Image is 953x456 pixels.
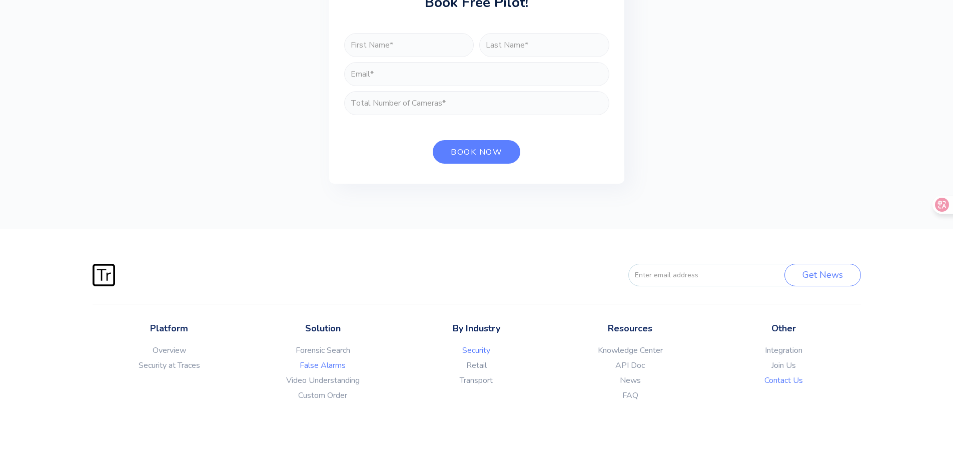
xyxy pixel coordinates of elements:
[246,375,400,385] a: Video Understanding
[246,390,400,400] a: Custom Order
[246,360,400,370] a: False Alarms
[344,91,609,115] input: Total Number of Cameras*
[93,360,246,370] a: Security at Traces
[707,375,860,385] a: Contact Us
[479,33,609,57] input: Last Name*
[707,360,860,370] a: Join Us
[93,264,115,286] img: Traces Logo
[553,322,707,335] p: Resources
[344,33,474,57] input: First Name*
[400,375,553,385] a: Transport
[553,375,707,385] a: News
[784,264,861,286] input: Get News
[553,345,707,355] a: Knowledge Center
[344,62,609,86] input: Email*
[246,322,400,335] p: Solution
[344,33,609,164] form: FORM-FALSE-ALARM
[93,345,246,355] a: Overview
[611,264,861,286] form: FORM-EMAIL-FOOTER
[628,264,802,286] input: Enter email address
[707,345,860,355] a: Integration
[246,345,400,355] a: Forensic Search
[707,322,860,335] p: Other
[93,322,246,335] p: Platform
[400,345,553,355] a: Security
[553,390,707,400] a: FAQ
[433,140,520,164] input: Book now
[400,322,553,335] p: By Industry
[400,360,553,370] a: Retail
[553,360,707,370] a: API Doc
